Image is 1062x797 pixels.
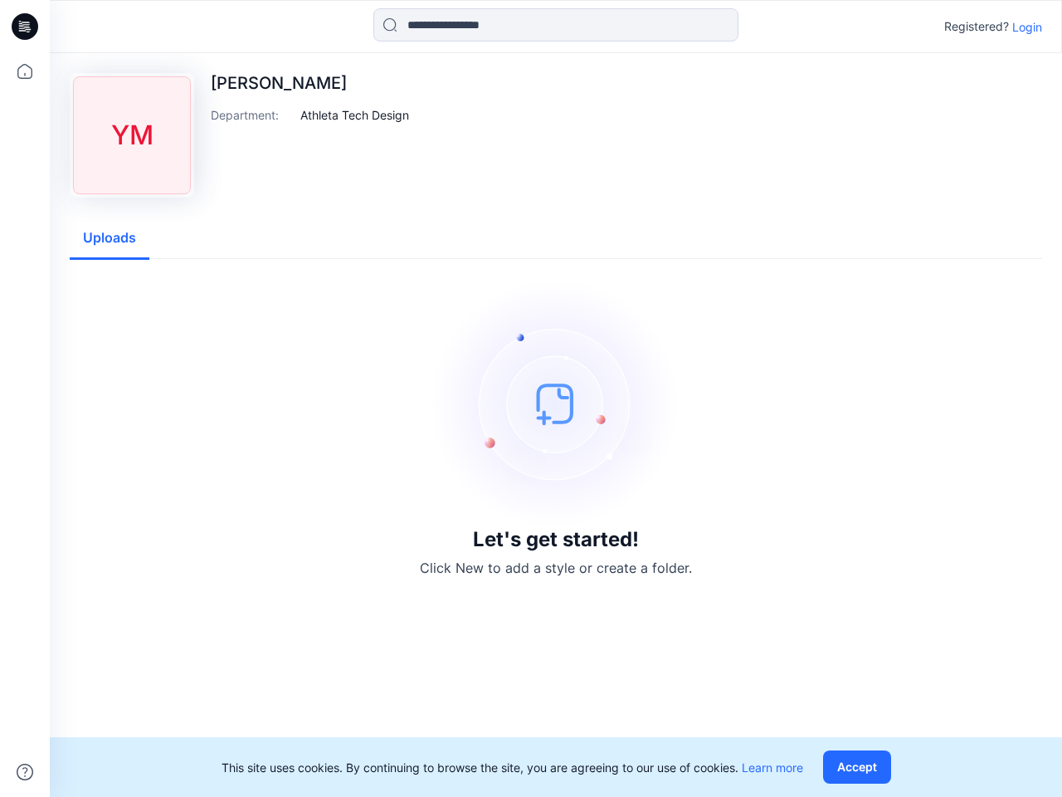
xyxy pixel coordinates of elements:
p: Click New to add a style or create a folder. [420,558,692,578]
p: [PERSON_NAME] [211,73,409,93]
h3: Let's get started! [473,528,639,551]
p: Registered? [944,17,1009,37]
p: Athleta Tech Design [300,106,409,124]
button: Uploads [70,218,149,260]
img: empty-state-image.svg [431,279,680,528]
div: YM [73,76,191,194]
p: Login [1012,18,1042,36]
p: Department : [211,106,294,124]
a: Learn more [742,760,803,775]
p: This site uses cookies. By continuing to browse the site, you are agreeing to our use of cookies. [222,759,803,776]
button: Accept [823,751,891,784]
